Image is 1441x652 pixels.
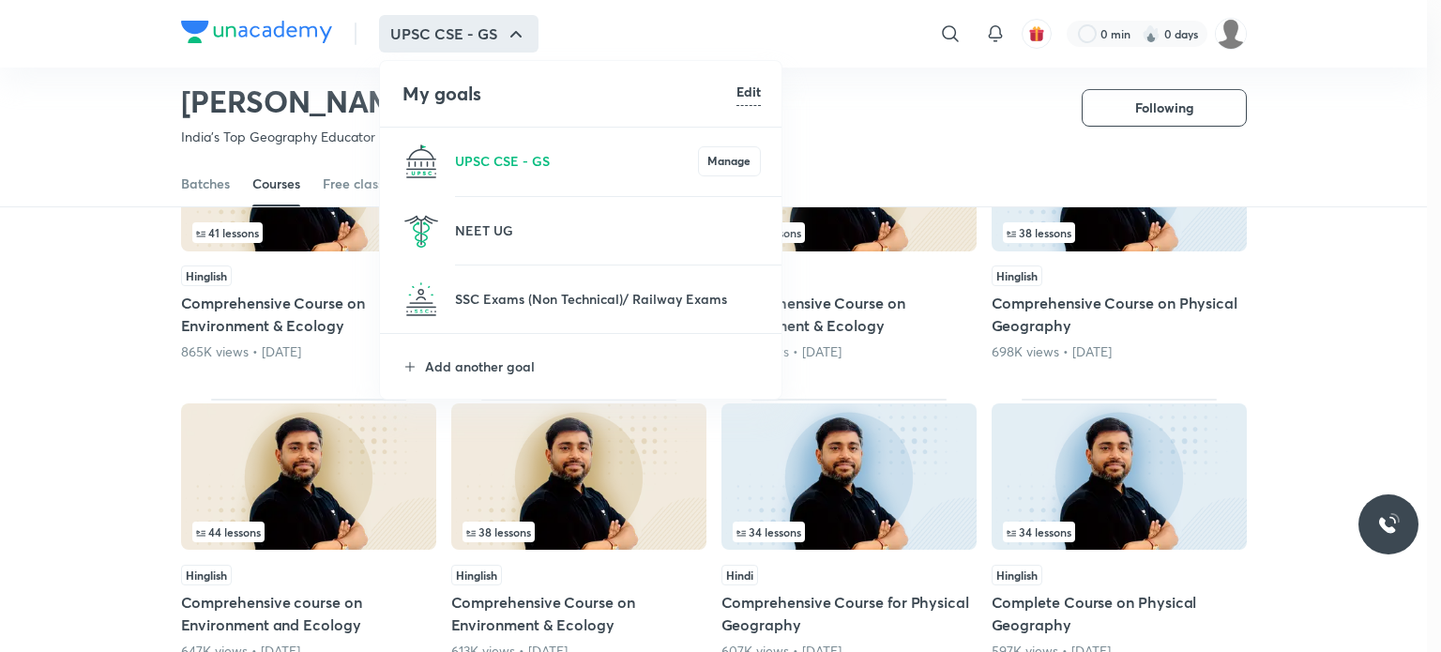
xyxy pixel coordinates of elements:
p: NEET UG [455,220,761,240]
h4: My goals [402,80,736,108]
p: Add another goal [425,356,761,376]
img: UPSC CSE - GS [402,143,440,180]
p: UPSC CSE - GS [455,151,698,171]
img: SSC Exams (Non Technical)/ Railway Exams [402,281,440,318]
img: NEET UG [402,212,440,250]
p: SSC Exams (Non Technical)/ Railway Exams [455,289,761,309]
h6: Edit [736,82,761,101]
button: Manage [698,146,761,176]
